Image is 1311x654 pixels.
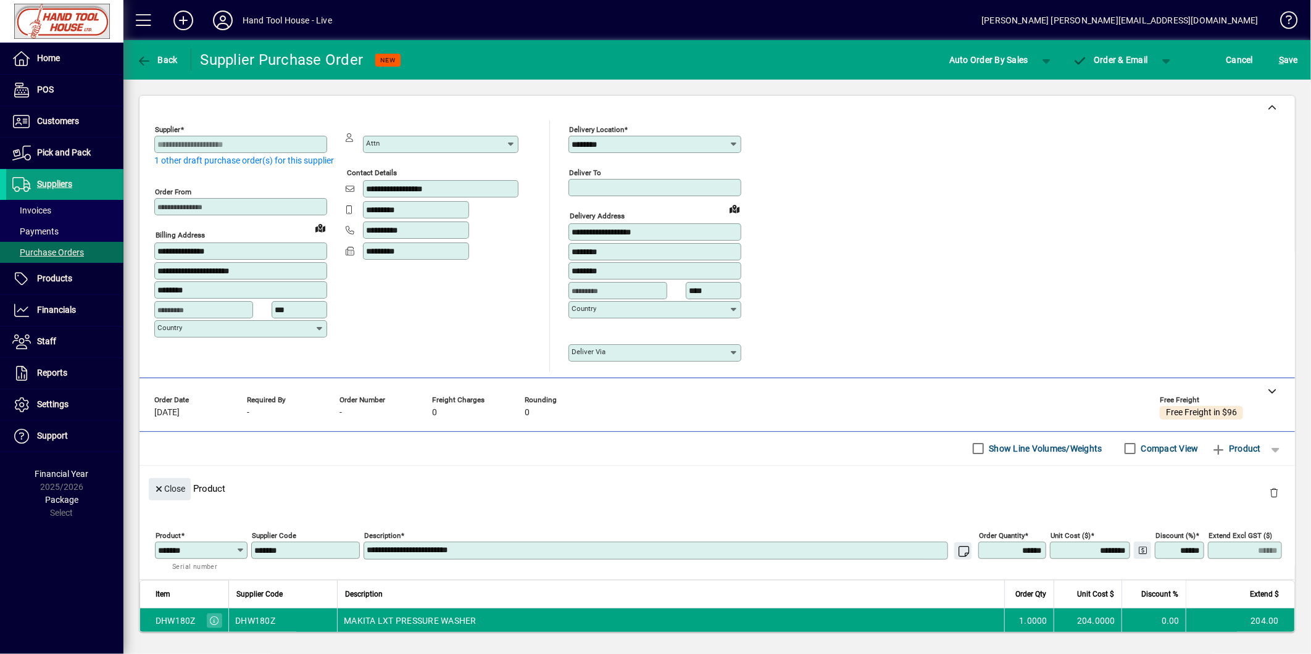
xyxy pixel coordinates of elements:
[6,200,123,221] a: Invoices
[1139,442,1199,455] label: Compact View
[949,50,1028,70] span: Auto Order By Sales
[1067,49,1154,71] button: Order & Email
[155,188,191,196] mat-label: Order from
[37,179,72,189] span: Suppliers
[37,273,72,283] span: Products
[6,106,123,137] a: Customers
[1186,608,1294,633] td: 204.00
[1155,531,1196,539] mat-label: Discount (%)
[1271,2,1296,43] a: Knowledge Base
[236,587,283,601] span: Supplier Code
[146,483,194,494] app-page-header-button: Close
[943,49,1034,71] button: Auto Order By Sales
[6,295,123,326] a: Financials
[6,221,123,242] a: Payments
[572,347,606,356] mat-label: Deliver via
[37,305,76,315] span: Financials
[201,50,364,70] div: Supplier Purchase Order
[252,531,296,539] mat-label: Supplier Code
[1259,487,1289,498] app-page-header-button: Delete
[344,615,477,627] span: MAKITA LXT PRESSURE WASHER
[380,56,396,64] span: NEW
[6,389,123,420] a: Settings
[45,495,78,505] span: Package
[1054,608,1122,633] td: 204.0000
[725,199,744,218] a: View on map
[569,168,601,177] mat-label: Deliver To
[154,408,180,418] span: [DATE]
[1141,587,1178,601] span: Discount %
[6,358,123,389] a: Reports
[37,431,68,441] span: Support
[6,75,123,106] a: POS
[37,116,79,126] span: Customers
[1051,531,1091,539] mat-label: Unit Cost ($)
[1205,437,1267,460] button: Product
[1077,587,1114,601] span: Unit Cost $
[123,49,191,71] app-page-header-button: Back
[37,368,67,378] span: Reports
[1226,50,1254,70] span: Cancel
[339,408,342,418] span: -
[432,408,437,418] span: 0
[6,43,123,74] a: Home
[12,226,59,236] span: Payments
[37,147,91,157] span: Pick and Pack
[136,55,178,65] span: Back
[133,49,181,71] button: Back
[156,615,196,627] div: DHW180Z
[156,531,181,539] mat-label: Product
[1122,608,1186,633] td: 0.00
[155,125,180,134] mat-label: Supplier
[569,125,624,134] mat-label: Delivery Location
[572,304,596,313] mat-label: Country
[1134,542,1151,559] button: Change Price Levels
[247,408,249,418] span: -
[1211,439,1261,458] span: Product
[1259,478,1289,508] button: Delete
[139,466,1295,511] div: Product
[1004,608,1054,633] td: 1.0000
[6,326,123,357] a: Staff
[156,587,170,601] span: Item
[345,587,383,601] span: Description
[987,442,1102,455] label: Show Line Volumes/Weights
[366,139,380,147] mat-label: Attn
[1276,49,1301,71] button: Save
[172,559,238,586] mat-hint: Serial number tracked
[35,469,89,479] span: Financial Year
[981,10,1259,30] div: [PERSON_NAME] [PERSON_NAME][EMAIL_ADDRESS][DOMAIN_NAME]
[1166,408,1237,418] span: Free Freight in $96
[1073,55,1148,65] span: Order & Email
[364,531,401,539] mat-label: Description
[37,399,69,409] span: Settings
[6,421,123,452] a: Support
[203,9,243,31] button: Profile
[1015,587,1046,601] span: Order Qty
[1209,531,1272,539] mat-label: Extend excl GST ($)
[149,478,191,500] button: Close
[1279,50,1298,70] span: ave
[37,53,60,63] span: Home
[1279,55,1284,65] span: S
[243,10,332,30] div: Hand Tool House - Live
[12,247,84,257] span: Purchase Orders
[228,608,337,633] td: DHW180Z
[164,9,203,31] button: Add
[310,218,330,238] a: View on map
[37,85,54,94] span: POS
[37,336,56,346] span: Staff
[12,205,51,215] span: Invoices
[979,531,1025,539] mat-label: Order Quantity
[525,408,530,418] span: 0
[6,242,123,263] a: Purchase Orders
[1223,49,1257,71] button: Cancel
[1250,587,1279,601] span: Extend $
[6,138,123,168] a: Pick and Pack
[6,263,123,294] a: Products
[157,323,182,332] mat-label: Country
[154,479,186,499] span: Close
